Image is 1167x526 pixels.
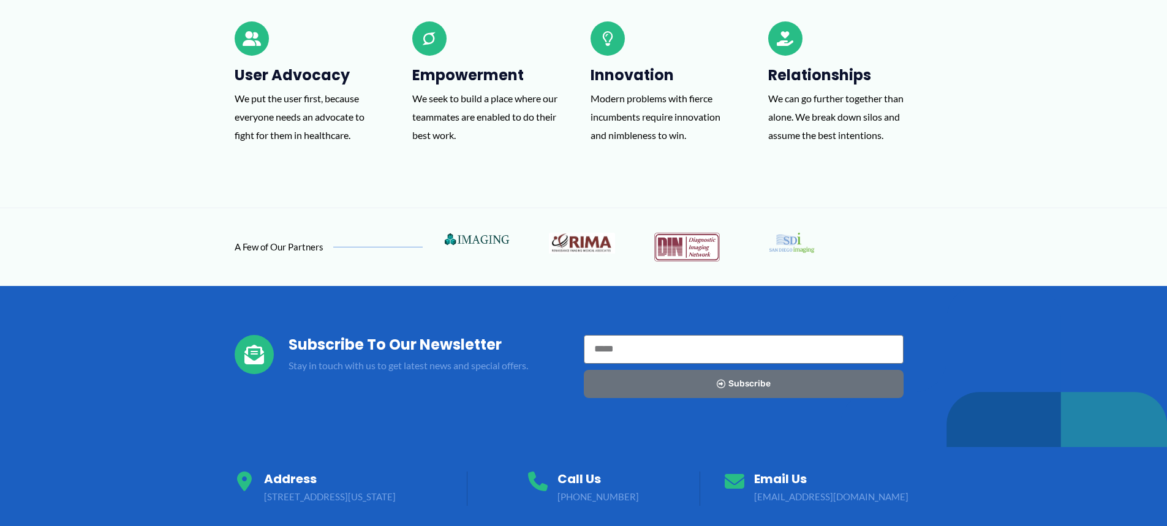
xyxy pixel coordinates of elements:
span: Subscribe [728,380,771,388]
span: User Advocacy [235,65,350,85]
p: Stay in touch with us to get latest news and special offers. [289,356,584,375]
span: Address [264,470,317,487]
span: Relationships [768,65,871,85]
p: ‪[PHONE_NUMBER]‬ [557,489,639,506]
p: We put the user first, because everyone needs an advocate to fight for them in healthcare. [235,89,380,144]
p: Modern problems with fierce incumbents require innovation and nimbleness to win. [591,89,736,144]
a: Email Us [725,472,744,491]
p: We can go further together than alone. We break down silos and assume the best intentions. [768,89,913,144]
a: Email Us [754,470,807,487]
p: We seek to build a place where our teammates are enabled to do their best work. [412,89,557,144]
button: Subscribe [584,370,904,398]
p: [STREET_ADDRESS][US_STATE] [264,489,396,506]
span: Empowerment [412,65,524,85]
span: A Few of Our Partners [235,242,323,252]
p: [EMAIL_ADDRESS][DOMAIN_NAME] [754,489,908,506]
span: Innovation [591,65,674,85]
span: Subscribe To Our Newsletter [289,334,502,355]
span: Call Us [557,470,601,487]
